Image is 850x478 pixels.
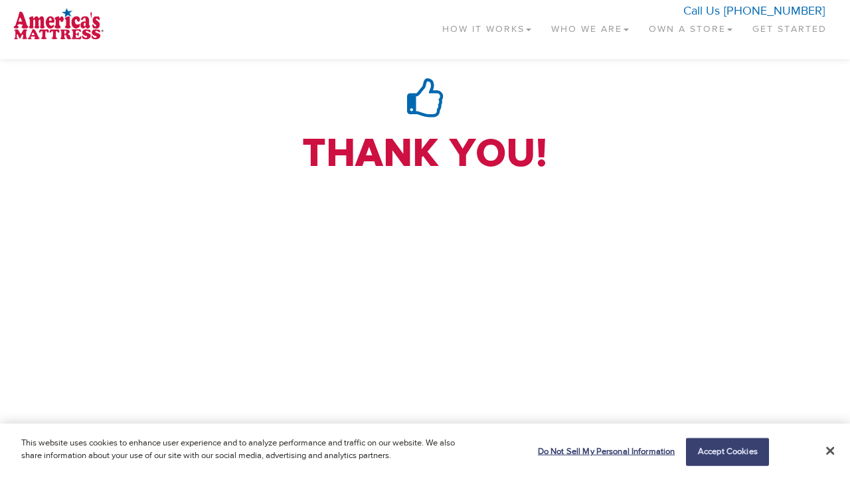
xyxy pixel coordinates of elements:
[531,439,675,465] button: Do Not Sell My Personal Information
[683,3,720,19] span: Call Us
[46,131,804,177] h1: Thank You!
[432,7,541,46] a: How It Works
[686,438,769,466] button: Accept Cookies
[541,7,639,46] a: Who We Are
[21,437,467,463] p: This website uses cookies to enhance user experience and to analyze performance and traffic on ou...
[13,7,104,40] img: logo
[724,3,825,19] a: [PHONE_NUMBER]
[742,7,837,46] a: Get Started
[639,7,742,46] a: Own a Store
[826,445,834,457] button: Close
